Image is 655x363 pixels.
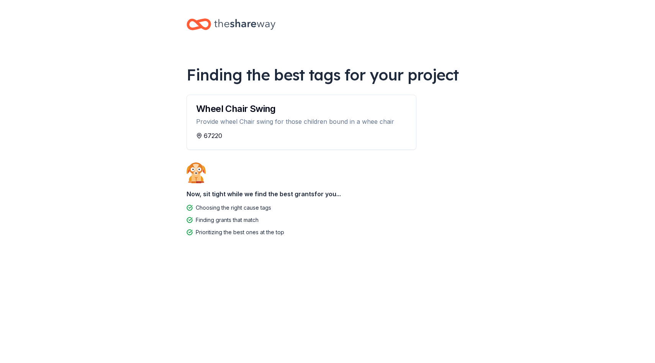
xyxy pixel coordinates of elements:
div: Wheel Chair Swing [196,104,407,113]
div: Provide wheel Chair swing for those children bound in a whee chair [196,117,407,126]
div: Choosing the right cause tags [196,203,271,212]
div: Now, sit tight while we find the best grants for you... [187,186,468,202]
div: Finding grants that match [196,215,259,225]
img: Dog waiting patiently [187,162,206,183]
div: Prioritizing the best ones at the top [196,228,284,237]
div: Finding the best tags for your project [187,64,468,85]
div: 67220 [196,131,407,140]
